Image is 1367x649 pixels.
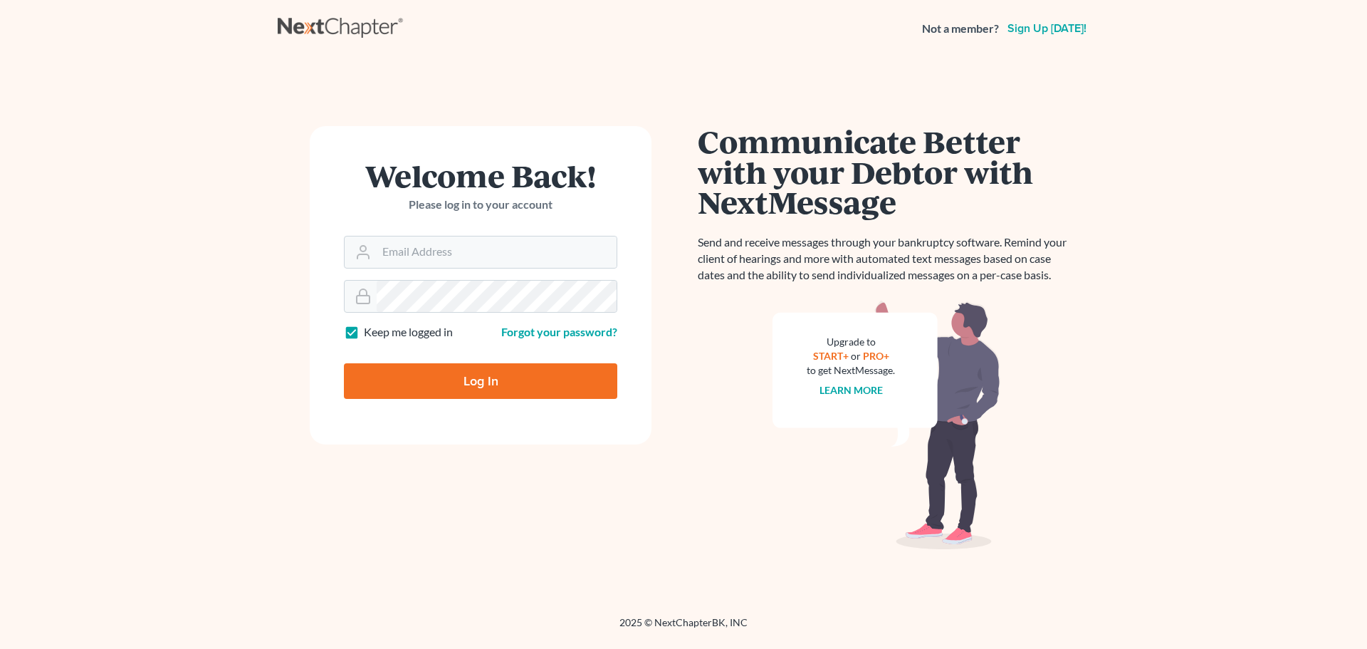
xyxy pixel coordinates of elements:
[863,350,889,362] a: PRO+
[813,350,849,362] a: START+
[501,325,617,338] a: Forgot your password?
[807,363,895,378] div: to get NextMessage.
[344,363,617,399] input: Log In
[344,197,617,213] p: Please log in to your account
[377,237,617,268] input: Email Address
[278,616,1089,641] div: 2025 © NextChapterBK, INC
[819,384,883,396] a: Learn more
[364,324,453,341] label: Keep me logged in
[851,350,861,362] span: or
[698,126,1075,217] h1: Communicate Better with your Debtor with NextMessage
[344,160,617,191] h1: Welcome Back!
[1005,23,1089,34] a: Sign up [DATE]!
[772,301,1000,550] img: nextmessage_bg-59042aed3d76b12b5cd301f8e5b87938c9018125f34e5fa2b7a6b67550977c72.svg
[698,234,1075,284] p: Send and receive messages through your bankruptcy software. Remind your client of hearings and mo...
[807,335,895,349] div: Upgrade to
[922,21,999,37] strong: Not a member?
